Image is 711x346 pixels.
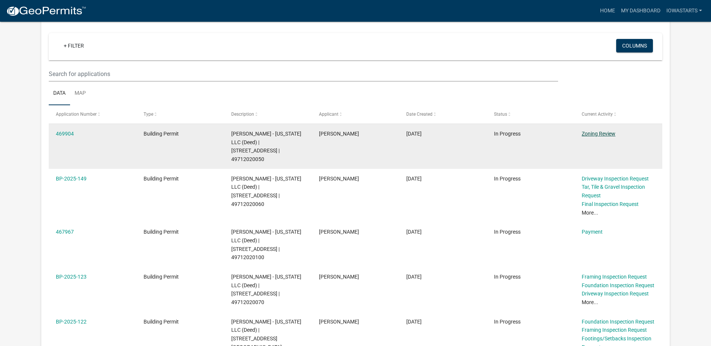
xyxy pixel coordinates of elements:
a: Foundation Inspection Request [582,282,654,288]
a: Foundation Inspection Request [582,319,654,325]
span: In Progress [494,176,521,182]
button: Columns [616,39,653,52]
a: Home [597,4,618,18]
a: Map [70,82,90,106]
span: Building Permit [144,131,179,137]
span: D R HORTON - IOWA LLC (Deed) | 2205 N 7TH ST | 49712020050 [231,131,301,162]
a: BP-2025-149 [56,176,87,182]
span: Date Created [406,112,433,117]
datatable-header-cell: Applicant [311,105,399,123]
span: 07/09/2025 [406,274,422,280]
a: Tar, Tile & Gravel Inspection Request [582,184,645,198]
a: Final Inspection Request [582,201,639,207]
span: Building Permit [144,319,179,325]
a: Zoning Review [582,131,615,137]
a: 469904 [56,131,74,137]
a: Driveway Inspection Request [582,176,649,182]
a: IowaStarts [663,4,705,18]
span: In Progress [494,131,521,137]
datatable-header-cell: Date Created [399,105,487,123]
a: Framing Inspection Request [582,327,647,333]
span: In Progress [494,274,521,280]
datatable-header-cell: Status [487,105,575,123]
datatable-header-cell: Description [224,105,312,123]
datatable-header-cell: Type [136,105,224,123]
input: Search for applications [49,66,558,82]
a: BP-2025-123 [56,274,87,280]
span: 08/22/2025 [406,229,422,235]
span: Ashley Threlkeld [319,176,359,182]
datatable-header-cell: Current Activity [575,105,662,123]
span: In Progress [494,319,521,325]
span: D R HORTON - IOWA LLC (Deed) | 704 E TRAIL RIDGE PL | 49712020100 [231,229,301,260]
a: More... [582,299,598,305]
span: 07/08/2025 [406,319,422,325]
span: Applicant [319,112,338,117]
a: 467967 [56,229,74,235]
a: Framing Inspection Request [582,274,647,280]
a: Payment [582,229,603,235]
a: Data [49,82,70,106]
a: My Dashboard [618,4,663,18]
span: D R HORTON - IOWA LLC (Deed) | 2203 N 7TH ST | 49712020060 [231,176,301,207]
span: Ashley Threlkeld [319,131,359,137]
span: D R HORTON - IOWA LLC (Deed) | 2201 N 7TH ST | 49712020070 [231,274,301,305]
span: Application Number [56,112,97,117]
span: 08/27/2025 [406,131,422,137]
span: Ashley Threlkeld [319,274,359,280]
span: Building Permit [144,229,179,235]
span: Ashley Threlkeld [319,229,359,235]
span: Description [231,112,254,117]
span: Type [144,112,153,117]
a: Driveway Inspection Request [582,291,649,297]
span: 08/27/2025 [406,176,422,182]
span: Building Permit [144,274,179,280]
a: + Filter [58,39,90,52]
span: In Progress [494,229,521,235]
datatable-header-cell: Application Number [49,105,136,123]
span: Status [494,112,507,117]
span: Ashley Threlkeld [319,319,359,325]
span: Current Activity [582,112,613,117]
a: More... [582,210,598,216]
span: Building Permit [144,176,179,182]
a: BP-2025-122 [56,319,87,325]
